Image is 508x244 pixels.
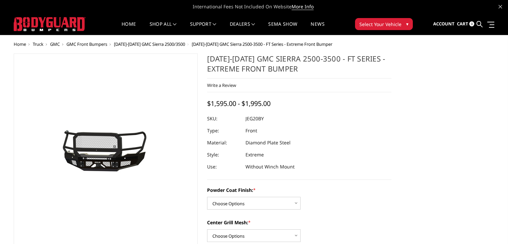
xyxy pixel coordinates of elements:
[122,22,136,35] a: Home
[245,113,264,125] dd: JEG20BY
[190,22,216,35] a: Support
[292,3,314,10] a: More Info
[311,22,324,35] a: News
[150,22,177,35] a: shop all
[245,137,291,149] dd: Diamond Plate Steel
[50,41,60,47] a: GMC
[268,22,297,35] a: SEMA Show
[230,22,255,35] a: Dealers
[207,187,391,194] label: Powder Coat Finish:
[457,21,468,27] span: Cart
[22,114,189,194] img: 2020-2023 GMC Sierra 2500-3500 - FT Series - Extreme Front Bumper
[14,17,86,31] img: BODYGUARD BUMPERS
[33,41,43,47] a: Truck
[14,41,26,47] a: Home
[207,149,240,161] dt: Style:
[207,137,240,149] dt: Material:
[245,161,295,173] dd: Without Winch Mount
[207,99,271,108] span: $1,595.00 - $1,995.00
[359,21,401,28] span: Select Your Vehicle
[207,125,240,137] dt: Type:
[207,113,240,125] dt: SKU:
[114,41,185,47] a: [DATE]-[DATE] GMC Sierra 2500/3500
[207,82,236,88] a: Write a Review
[207,161,240,173] dt: Use:
[433,15,455,33] a: Account
[66,41,107,47] a: GMC Front Bumpers
[469,21,474,26] span: 0
[245,125,257,137] dd: Front
[457,15,474,33] a: Cart 0
[433,21,455,27] span: Account
[192,41,332,47] span: [DATE]-[DATE] GMC Sierra 2500-3500 - FT Series - Extreme Front Bumper
[207,53,391,79] h1: [DATE]-[DATE] GMC Sierra 2500-3500 - FT Series - Extreme Front Bumper
[245,149,264,161] dd: Extreme
[406,20,408,27] span: ▾
[207,219,391,226] label: Center Grill Mesh:
[355,18,413,30] button: Select Your Vehicle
